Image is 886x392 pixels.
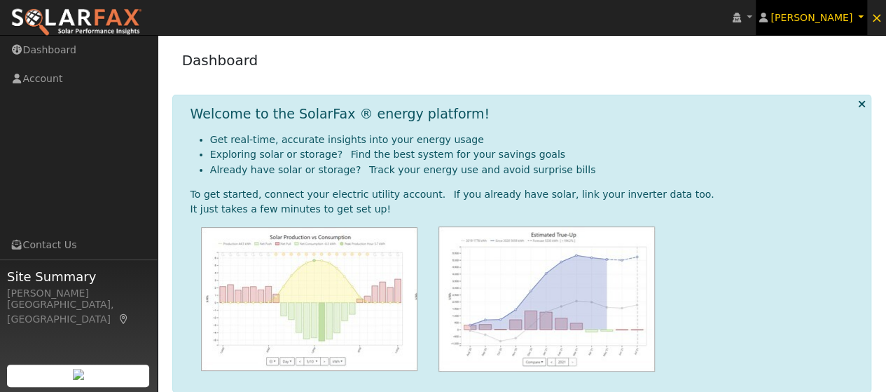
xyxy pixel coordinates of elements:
img: SolarFax [11,8,142,37]
div: To get started, connect your electric utility account. If you already have solar, link your inver... [191,187,860,202]
span: × [871,9,882,26]
span: [PERSON_NAME] [770,12,852,23]
a: Map [118,313,130,325]
li: Get real-time, accurate insights into your energy usage [210,133,860,147]
img: retrieve [73,369,84,380]
div: It just takes a few minutes to get set up! [191,202,860,217]
h1: Welcome to the SolarFax ® energy platform! [191,106,490,122]
div: [GEOGRAPHIC_DATA], [GEOGRAPHIC_DATA] [7,297,150,327]
li: Exploring solar or storage? Find the best system for your savings goals [210,147,860,162]
li: Already have solar or storage? Track your energy use and avoid surprise bills [210,163,860,177]
a: Dashboard [182,52,258,69]
div: [PERSON_NAME] [7,286,150,301]
span: Site Summary [7,267,150,286]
